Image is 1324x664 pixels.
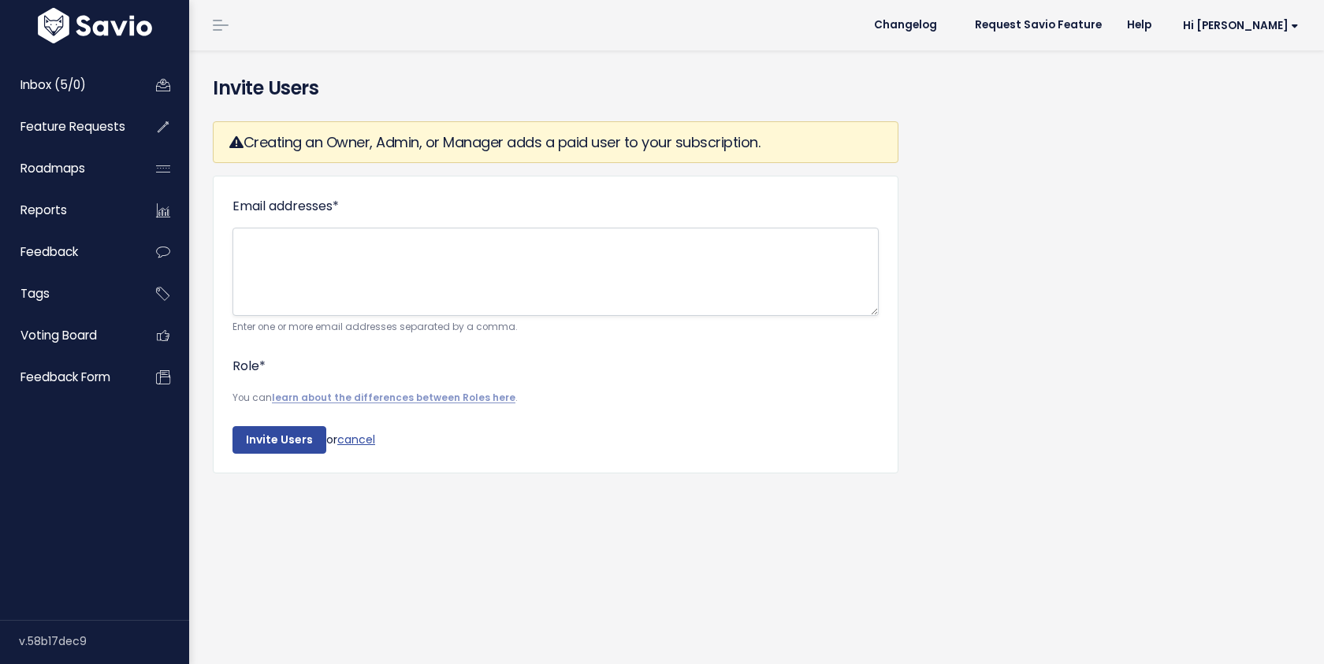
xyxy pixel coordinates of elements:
h4: Invite Users [213,74,1300,102]
a: Reports [4,192,131,228]
span: Feature Requests [20,118,125,135]
span: Tags [20,285,50,302]
span: Inbox (5/0) [20,76,86,93]
img: logo-white.9d6f32f41409.svg [34,8,156,43]
a: Inbox (5/0) [4,67,131,103]
a: cancel [337,431,375,447]
input: Invite Users [232,426,326,454]
a: Tags [4,276,131,312]
h3: Creating an Owner, Admin, or Manager adds a paid user to your subscription. [229,132,882,153]
span: Feedback form [20,369,110,385]
a: Request Savio Feature [962,13,1114,37]
span: Reports [20,202,67,218]
a: Hi [PERSON_NAME] [1164,13,1311,38]
label: Email addresses [232,195,339,218]
a: Feedback [4,234,131,270]
a: Voting Board [4,317,131,354]
span: Hi [PERSON_NAME] [1183,20,1299,32]
span: Changelog [874,20,937,31]
a: Help [1114,13,1164,37]
a: learn about the differences between Roles here [272,391,515,404]
div: v.58b17dec9 [19,621,189,662]
a: Feature Requests [4,109,131,145]
a: Roadmaps [4,150,131,187]
small: You can . [232,390,879,406]
small: Enter one or more email addresses separated by a comma. [232,319,879,336]
span: Feedback [20,243,78,260]
form: or [232,195,879,454]
span: Voting Board [20,327,97,343]
span: Roadmaps [20,160,85,176]
a: Feedback form [4,359,131,395]
label: Role [232,355,266,378]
